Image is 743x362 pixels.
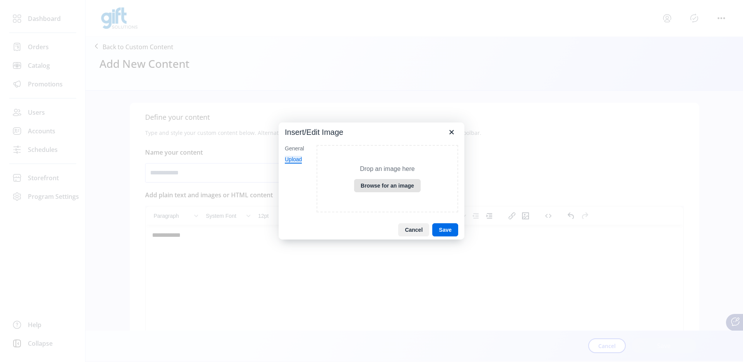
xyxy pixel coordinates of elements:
[285,145,304,153] div: General
[445,126,458,139] button: Close
[360,165,414,173] p: Drop an image here
[432,223,458,236] button: Save
[6,6,531,30] body: Rich Text Area. Press ALT-0 for help.
[398,223,429,236] button: Cancel
[285,156,302,164] div: Upload
[354,179,421,192] button: Browse for an image
[285,127,343,137] div: Insert/Edit Image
